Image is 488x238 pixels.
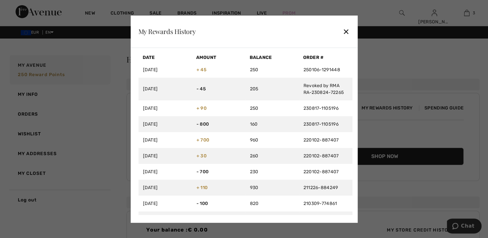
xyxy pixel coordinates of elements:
[299,196,352,211] td: 210309-774861
[196,137,209,143] span: + 700
[138,78,192,100] td: [DATE]
[299,78,352,100] td: Revoked by RMA RA-230824-72265
[196,106,207,111] span: + 90
[138,53,192,62] th: Date
[138,164,192,180] td: [DATE]
[304,106,339,111] a: 230817-1105196
[196,169,209,175] span: - 700
[299,132,352,148] td: 220102-887407
[245,211,299,227] td: 920
[196,86,206,92] span: - 45
[138,100,192,116] td: [DATE]
[304,185,338,190] a: 211226-884249
[196,185,208,190] span: + 110
[245,100,299,116] td: 250
[138,196,192,211] td: [DATE]
[304,169,339,175] a: 220102-887407
[192,53,245,62] th: Amount
[245,116,299,132] td: 160
[304,121,339,127] a: 230817-1105196
[304,67,340,73] a: 250106-1291448
[245,196,299,211] td: 820
[245,132,299,148] td: 960
[304,153,339,159] a: 220102-887407
[196,153,207,159] span: + 30
[196,67,207,73] span: + 45
[245,53,299,62] th: Balance
[138,28,196,35] div: My Rewards History
[245,62,299,78] td: 250
[245,180,299,196] td: 930
[245,148,299,164] td: 260
[138,62,192,78] td: [DATE]
[245,164,299,180] td: 230
[343,25,350,38] div: ✕
[138,180,192,196] td: [DATE]
[138,132,192,148] td: [DATE]
[196,121,209,127] span: - 800
[138,211,192,227] td: [DATE]
[138,116,192,132] td: [DATE]
[14,5,28,10] span: Chat
[196,201,208,206] span: - 100
[299,53,352,62] th: Order #
[138,148,192,164] td: [DATE]
[245,78,299,100] td: 205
